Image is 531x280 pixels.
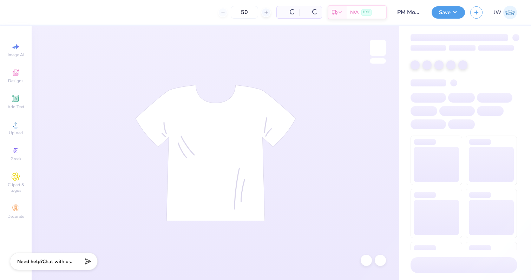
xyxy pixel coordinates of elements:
strong: Need help? [17,258,42,265]
input: – – [231,6,258,19]
span: JW [494,8,501,17]
span: Image AI [8,52,24,58]
span: Clipart & logos [4,182,28,193]
span: N/A [350,9,359,16]
span: Decorate [7,214,24,219]
img: Jane White [503,6,517,19]
span: Upload [9,130,23,136]
img: tee-skeleton.svg [135,85,296,221]
input: Untitled Design [392,5,426,19]
span: Greek [11,156,21,162]
span: Designs [8,78,24,84]
a: JW [494,6,517,19]
button: Save [432,6,465,19]
span: Chat with us. [42,258,72,265]
span: Add Text [7,104,24,110]
span: FREE [363,10,370,15]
